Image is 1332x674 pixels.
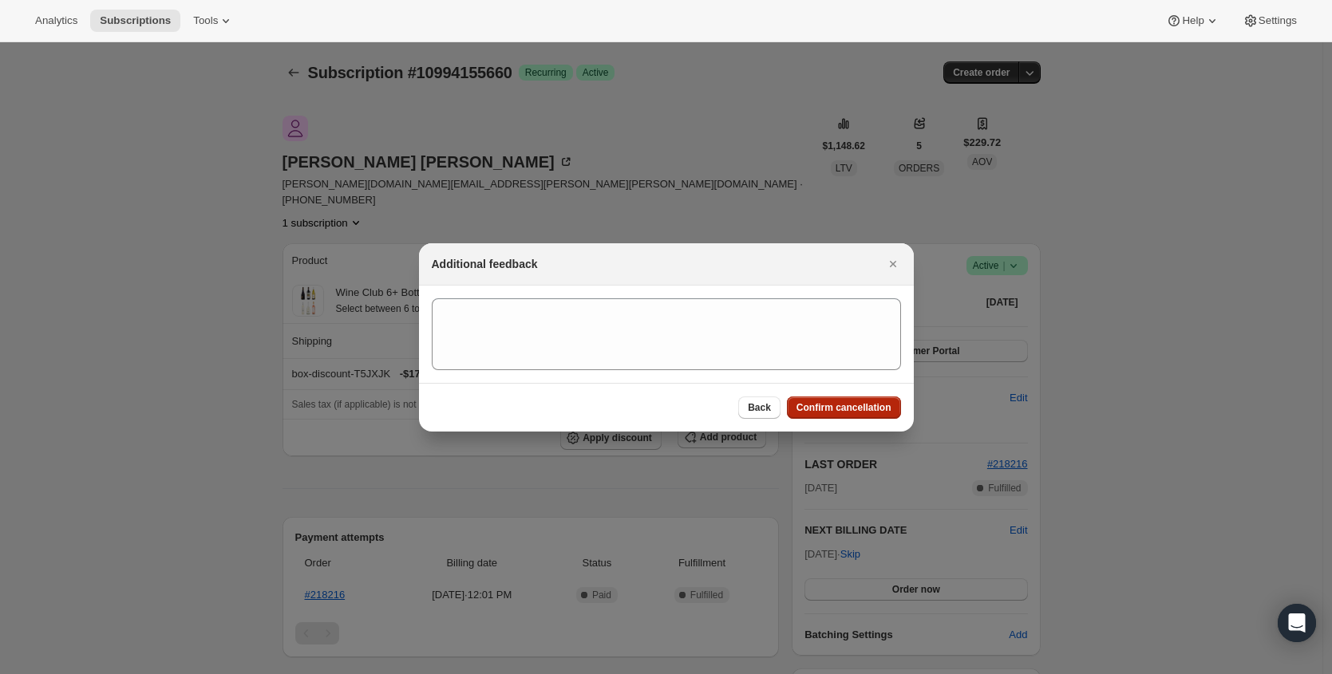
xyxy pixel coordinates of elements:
[184,10,243,32] button: Tools
[796,401,891,414] span: Confirm cancellation
[90,10,180,32] button: Subscriptions
[787,396,901,419] button: Confirm cancellation
[1156,10,1229,32] button: Help
[1182,14,1204,27] span: Help
[193,14,218,27] span: Tools
[432,256,538,272] h2: Additional feedback
[738,396,781,419] button: Back
[35,14,77,27] span: Analytics
[882,253,904,275] button: Close
[1278,604,1316,642] div: Open Intercom Messenger
[100,14,171,27] span: Subscriptions
[748,401,771,414] span: Back
[1233,10,1306,32] button: Settings
[26,10,87,32] button: Analytics
[1259,14,1297,27] span: Settings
